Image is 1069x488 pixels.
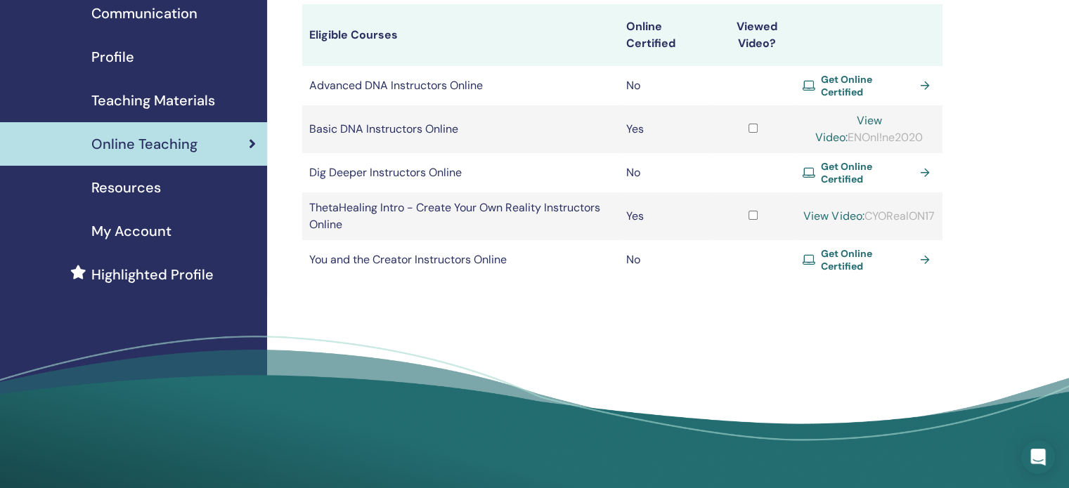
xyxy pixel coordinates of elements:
[91,46,134,67] span: Profile
[803,73,935,98] a: Get Online Certified
[302,192,619,240] td: ThetaHealing Intro - Create Your Own Reality Instructors Online
[803,160,935,185] a: Get Online Certified
[803,208,935,225] div: CYORealON17
[619,4,711,66] th: Online Certified
[302,66,619,105] td: Advanced DNA Instructors Online
[821,73,915,98] span: Get Online Certified
[91,90,215,111] span: Teaching Materials
[619,66,711,105] td: No
[91,264,214,285] span: Highlighted Profile
[821,160,915,185] span: Get Online Certified
[803,247,935,272] a: Get Online Certified
[91,3,197,24] span: Communication
[821,247,915,272] span: Get Online Certified
[91,220,171,242] span: My Account
[302,153,619,192] td: Dig Deeper Instructors Online
[302,4,619,66] th: Eligible Courses
[815,113,882,145] a: View Video:
[711,4,796,66] th: Viewed Video?
[619,240,711,279] td: No
[91,133,197,154] span: Online Teaching
[619,105,711,153] td: Yes
[619,192,711,240] td: Yes
[803,209,864,223] a: View Video:
[91,177,161,198] span: Resources
[302,105,619,153] td: Basic DNA Instructors Online
[803,112,935,146] div: ENOnl!ne2020
[619,153,711,192] td: No
[302,240,619,279] td: You and the Creator Instructors Online
[1021,440,1055,474] div: Open Intercom Messenger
